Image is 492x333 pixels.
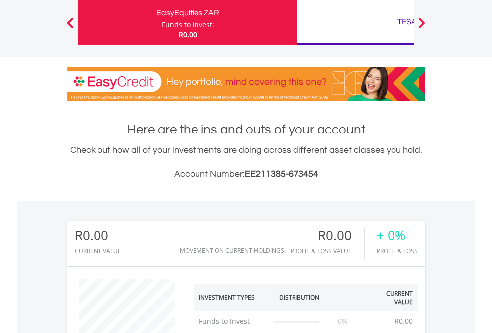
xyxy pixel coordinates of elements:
th: Current Value [362,284,418,311]
button: Next [412,22,432,32]
div: R0.00 [75,228,121,243]
div: Profit & Loss Value [291,248,364,254]
div: CURRENT VALUE [75,248,121,254]
div: Funds to invest: [162,20,214,30]
div: EasyEquities ZAR [84,6,292,20]
div: + 0% [377,228,418,243]
div: Check out how all of your investments are doing across different asset classes you hold. [67,143,425,181]
td: 0% [324,311,362,331]
th: Investment Types [194,284,269,311]
div: Profit & Loss [377,248,418,254]
h1: Here are the ins and outs of your account [67,121,425,138]
span: EE211385-673454 [245,169,318,179]
button: Previous [60,22,80,32]
div: Movement on Current Holdings: [180,247,286,254]
td: Funds to Invest [194,311,269,331]
div: Distribution [279,293,319,302]
h3: Account Number: [67,167,425,181]
div: R0.00 [291,228,364,243]
td: R0.00 [390,311,418,331]
img: EasyCredit Promotion Banner [67,67,425,101]
span: R0.00 [179,30,197,39]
